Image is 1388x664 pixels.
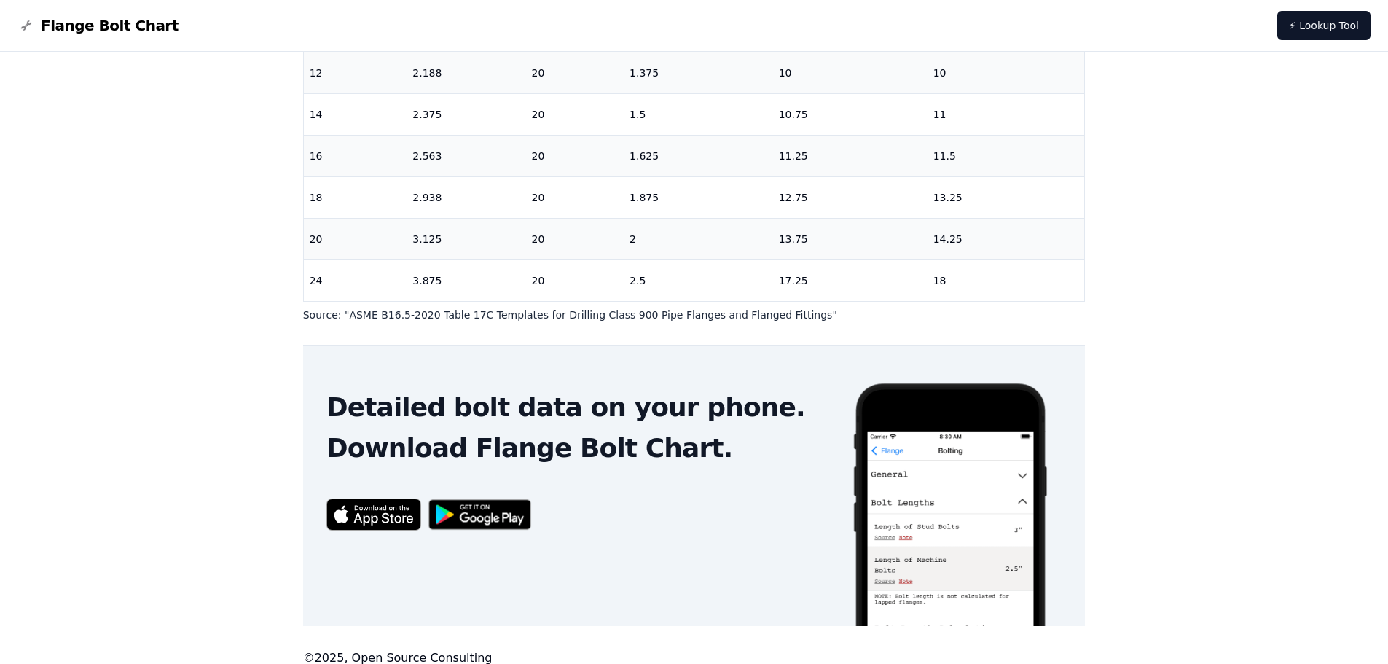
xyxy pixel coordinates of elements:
td: 18 [928,259,1085,301]
td: 13.75 [773,218,928,259]
td: 3.125 [407,218,525,259]
td: 12.75 [773,176,928,218]
td: 2.188 [407,52,525,93]
td: 1.5 [624,93,773,135]
td: 1.625 [624,135,773,176]
img: Flange Bolt Chart Logo [17,17,35,34]
img: Get it on Google Play [421,492,539,538]
td: 11.25 [773,135,928,176]
td: 2.5 [624,259,773,301]
h2: Download Flange Bolt Chart. [326,434,828,463]
td: 16 [304,135,407,176]
td: 2.563 [407,135,525,176]
td: 14.25 [928,218,1085,259]
a: ⚡ Lookup Tool [1277,11,1371,40]
td: 20 [525,93,624,135]
p: Source: " ASME B16.5-2020 Table 17C Templates for Drilling Class 900 Pipe Flanges and Flanged Fit... [303,308,1086,322]
td: 24 [304,259,407,301]
span: Flange Bolt Chart [41,15,179,36]
td: 20 [525,259,624,301]
td: 20 [525,135,624,176]
img: App Store badge for the Flange Bolt Chart app [326,499,421,530]
td: 18 [304,176,407,218]
td: 12 [304,52,407,93]
td: 3.875 [407,259,525,301]
td: 14 [304,93,407,135]
a: Flange Bolt Chart LogoFlange Bolt Chart [17,15,179,36]
td: 1.375 [624,52,773,93]
td: 13.25 [928,176,1085,218]
td: 20 [525,218,624,259]
td: 20 [525,52,624,93]
td: 2.938 [407,176,525,218]
td: 11 [928,93,1085,135]
td: 20 [304,218,407,259]
td: 17.25 [773,259,928,301]
h2: Detailed bolt data on your phone. [326,393,828,422]
td: 2.375 [407,93,525,135]
td: 2 [624,218,773,259]
td: 1.875 [624,176,773,218]
td: 11.5 [928,135,1085,176]
td: 20 [525,176,624,218]
td: 10 [928,52,1085,93]
td: 10.75 [773,93,928,135]
td: 10 [773,52,928,93]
